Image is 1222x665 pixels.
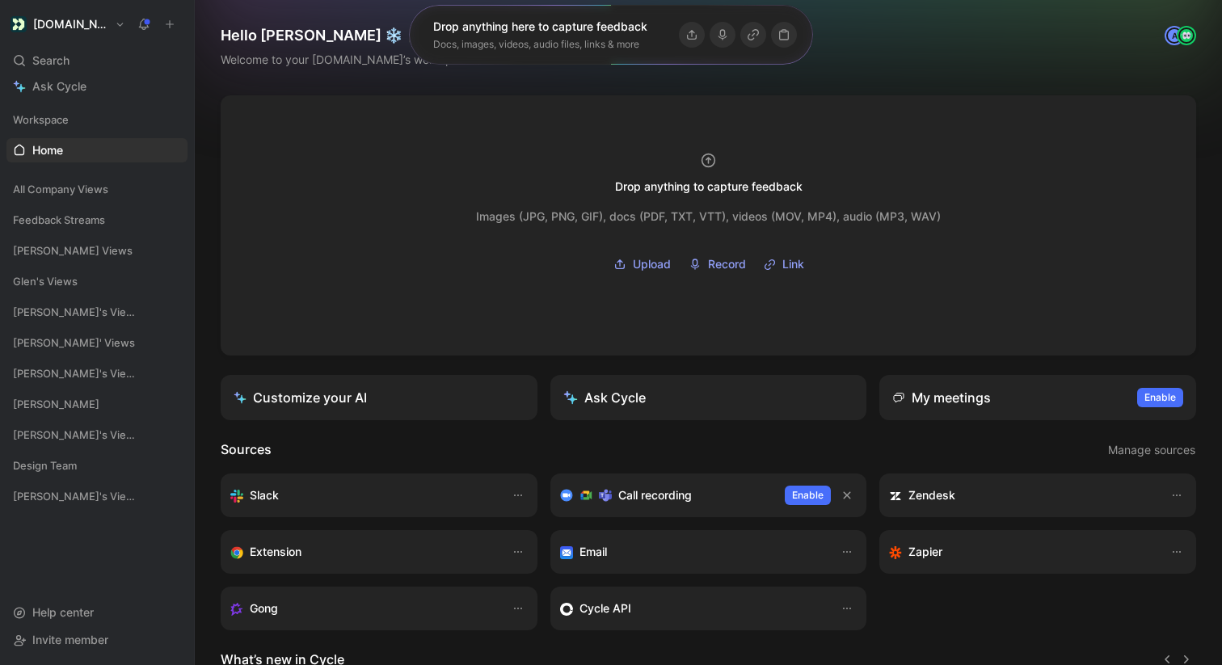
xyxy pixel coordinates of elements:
[6,300,188,324] div: [PERSON_NAME]'s Views
[32,51,70,70] span: Search
[230,599,495,618] div: Capture feedback from your incoming calls
[6,392,188,416] div: [PERSON_NAME]
[1166,27,1182,44] div: A
[6,361,188,385] div: [PERSON_NAME]'s Views
[250,599,278,618] h3: Gong
[6,208,188,232] div: Feedback Streams
[13,427,139,443] span: [PERSON_NAME]'s Views
[13,396,99,412] span: [PERSON_NAME]
[6,177,188,201] div: All Company Views
[1137,388,1183,407] button: Enable
[32,142,63,158] span: Home
[13,212,105,228] span: Feedback Streams
[230,542,495,562] div: Capture feedback from anywhere on the web
[234,388,367,407] div: Customize your AI
[13,112,69,128] span: Workspace
[560,542,825,562] div: Forward emails to your feedback inbox
[13,181,108,197] span: All Company Views
[579,542,607,562] h3: Email
[560,486,773,505] div: Record & transcribe meetings from Zoom, Meet & Teams.
[13,304,139,320] span: [PERSON_NAME]'s Views
[32,633,108,646] span: Invite member
[6,107,188,132] div: Workspace
[32,77,86,96] span: Ask Cycle
[708,255,746,274] span: Record
[792,487,824,503] span: Enable
[6,330,188,355] div: [PERSON_NAME]' Views
[13,273,78,289] span: Glen's Views
[1107,440,1196,461] button: Manage sources
[892,388,991,407] div: My meetings
[6,269,188,293] div: Glen's Views
[6,208,188,237] div: Feedback Streams
[6,453,188,478] div: Design Team
[6,484,188,508] div: [PERSON_NAME]'s Views
[221,26,477,45] h1: Hello [PERSON_NAME] ❄️
[6,423,188,452] div: [PERSON_NAME]'s Views
[563,388,646,407] div: Ask Cycle
[13,457,77,473] span: Design Team
[33,17,108,32] h1: [DOMAIN_NAME]
[6,392,188,421] div: [PERSON_NAME]
[618,486,692,505] h3: Call recording
[11,16,27,32] img: Customer.io
[6,600,188,625] div: Help center
[6,238,188,263] div: [PERSON_NAME] Views
[560,599,825,618] div: Sync customers & send feedback from custom sources. Get inspired by our favorite use case
[1178,27,1195,44] img: avatar
[6,423,188,447] div: [PERSON_NAME]'s Views
[433,17,647,36] div: Drop anything here to capture feedback
[13,335,135,351] span: [PERSON_NAME]' Views
[785,486,831,505] button: Enable
[13,365,139,381] span: [PERSON_NAME]'s Views
[433,36,647,53] div: Docs, images, videos, audio files, links & more
[550,375,867,420] button: Ask Cycle
[6,330,188,360] div: [PERSON_NAME]' Views
[683,252,752,276] button: Record
[13,488,139,504] span: [PERSON_NAME]'s Views
[230,486,495,505] div: Sync your customers, send feedback and get updates in Slack
[1144,389,1176,406] span: Enable
[221,440,272,461] h2: Sources
[782,255,804,274] span: Link
[908,486,955,505] h3: Zendesk
[633,255,671,274] span: Upload
[6,300,188,329] div: [PERSON_NAME]'s Views
[6,138,188,162] a: Home
[6,269,188,298] div: Glen's Views
[6,453,188,482] div: Design Team
[250,486,279,505] h3: Slack
[221,50,477,69] div: Welcome to your [DOMAIN_NAME]’s workspace
[221,375,537,420] a: Customize your AI
[13,242,133,259] span: [PERSON_NAME] Views
[889,542,1154,562] div: Capture feedback from thousands of sources with Zapier (survey results, recordings, sheets, etc).
[6,177,188,206] div: All Company Views
[32,605,94,619] span: Help center
[6,48,188,73] div: Search
[6,74,188,99] a: Ask Cycle
[250,542,301,562] h3: Extension
[615,177,803,196] div: Drop anything to capture feedback
[6,484,188,513] div: [PERSON_NAME]'s Views
[6,361,188,390] div: [PERSON_NAME]'s Views
[889,486,1154,505] div: Sync customers and create docs
[6,238,188,267] div: [PERSON_NAME] Views
[1108,440,1195,460] span: Manage sources
[608,252,676,276] button: Upload
[6,628,188,652] div: Invite member
[908,542,942,562] h3: Zapier
[579,599,631,618] h3: Cycle API
[476,207,941,226] div: Images (JPG, PNG, GIF), docs (PDF, TXT, VTT), videos (MOV, MP4), audio (MP3, WAV)
[6,13,129,36] button: Customer.io[DOMAIN_NAME]
[758,252,810,276] button: Link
